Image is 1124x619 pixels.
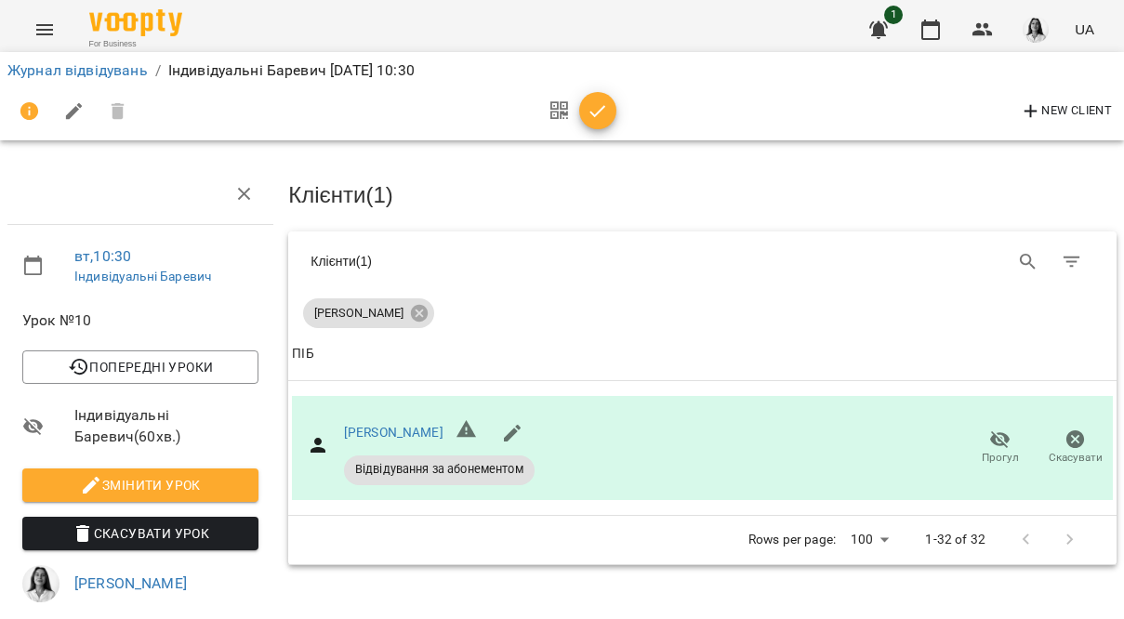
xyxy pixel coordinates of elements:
[168,59,415,82] p: Індивідуальні Баревич [DATE] 10:30
[74,404,258,448] span: Індивідуальні Баревич ( 60 хв. )
[303,305,415,322] span: [PERSON_NAME]
[37,356,244,378] span: Попередні уроки
[884,6,903,24] span: 1
[89,38,182,50] span: For Business
[22,309,258,332] span: Урок №10
[1006,240,1051,284] button: Search
[74,247,131,265] a: вт , 10:30
[89,9,182,36] img: Voopty Logo
[37,474,244,496] span: Змінити урок
[22,565,60,602] img: 458f18c70d13cc9d040a5d3c767cc536.JPG
[292,343,313,365] div: ПІБ
[748,531,836,549] p: Rows per page:
[288,183,1117,207] h3: Клієнти ( 1 )
[303,298,434,328] div: [PERSON_NAME]
[22,468,258,502] button: Змінити урок
[843,526,895,553] div: 100
[7,61,148,79] a: Журнал відвідувань
[1067,12,1102,46] button: UA
[962,422,1038,474] button: Прогул
[1038,422,1113,474] button: Скасувати
[1020,100,1112,123] span: New Client
[155,59,161,82] li: /
[1049,450,1103,466] span: Скасувати
[344,461,535,478] span: Відвідування за абонементом
[982,450,1019,466] span: Прогул
[292,343,313,365] div: Sort
[22,350,258,384] button: Попередні уроки
[456,418,478,448] h6: Невірний формат телефону ${ phone }
[1023,17,1049,43] img: 458f18c70d13cc9d040a5d3c767cc536.JPG
[1015,97,1117,126] button: New Client
[74,574,187,592] a: [PERSON_NAME]
[311,252,689,270] div: Клієнти ( 1 )
[74,269,211,283] a: Індивідуальні Баревич
[292,343,1113,365] span: ПІБ
[37,522,244,545] span: Скасувати Урок
[344,425,443,440] a: [PERSON_NAME]
[7,59,1117,82] nav: breadcrumb
[925,531,985,549] p: 1-32 of 32
[1050,240,1094,284] button: Фільтр
[22,7,67,52] button: Menu
[22,517,258,550] button: Скасувати Урок
[1075,20,1094,39] span: UA
[288,231,1117,291] div: Table Toolbar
